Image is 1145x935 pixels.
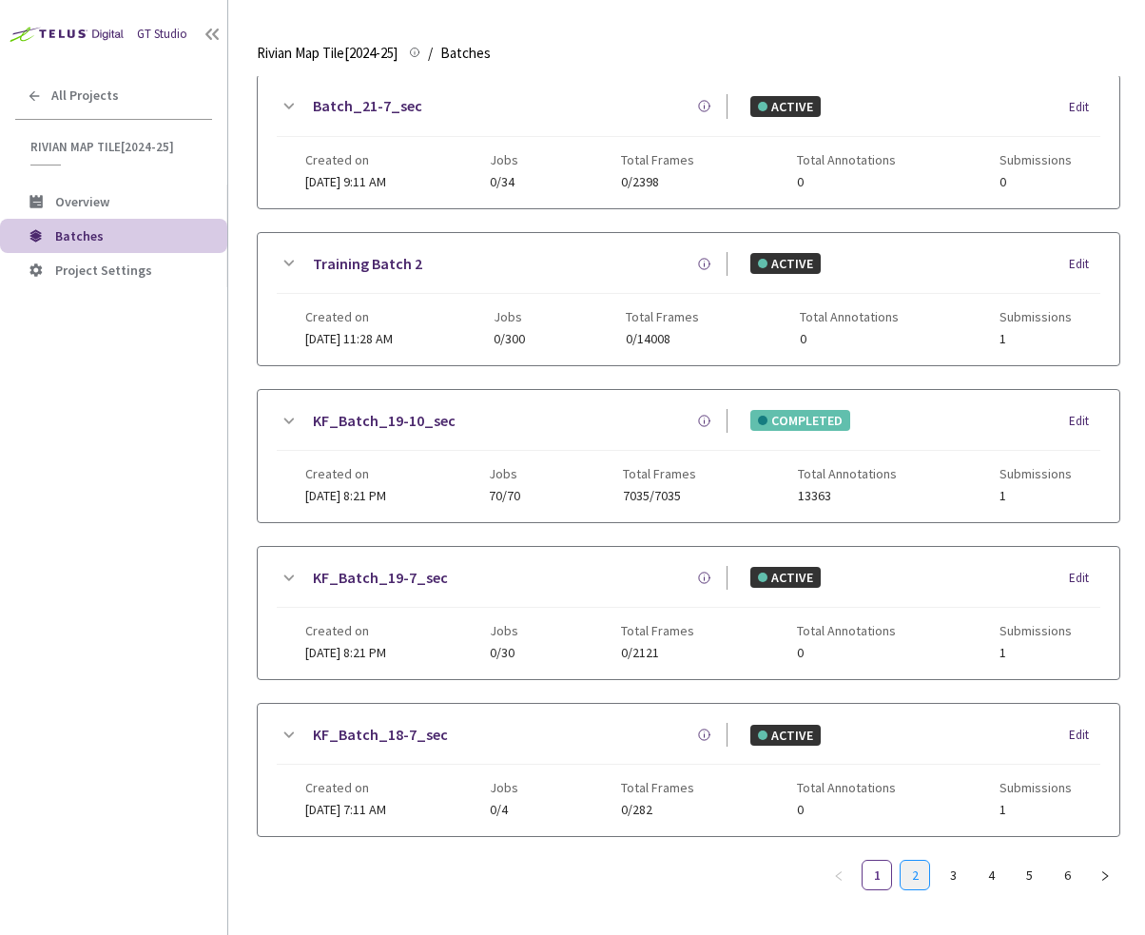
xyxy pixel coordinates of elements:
[305,801,386,818] span: [DATE] 7:11 AM
[750,96,821,117] div: ACTIVE
[489,466,520,481] span: Jobs
[621,152,694,167] span: Total Frames
[440,42,491,65] span: Batches
[490,175,518,189] span: 0/34
[313,723,448,747] a: KF_Batch_18-7_sec
[313,94,422,118] a: Batch_21-7_sec
[490,646,518,660] span: 0/30
[798,466,897,481] span: Total Annotations
[938,860,968,890] li: 3
[313,252,422,276] a: Training Batch 2
[862,860,892,890] li: 1
[305,466,386,481] span: Created on
[999,152,1072,167] span: Submissions
[798,489,897,503] span: 13363
[901,861,929,889] a: 2
[621,803,694,817] span: 0/282
[258,704,1119,836] div: KF_Batch_18-7_secACTIVEEditCreated on[DATE] 7:11 AMJobs0/4Total Frames0/282Total Annotations0Subm...
[490,780,518,795] span: Jobs
[1053,861,1081,889] a: 6
[494,332,525,346] span: 0/300
[621,623,694,638] span: Total Frames
[999,780,1072,795] span: Submissions
[305,780,386,795] span: Created on
[797,152,896,167] span: Total Annotations
[999,332,1072,346] span: 1
[55,227,104,244] span: Batches
[800,332,899,346] span: 0
[305,644,386,661] span: [DATE] 8:21 PM
[494,309,525,324] span: Jobs
[137,26,187,44] div: GT Studio
[750,725,821,746] div: ACTIVE
[30,139,201,155] span: Rivian Map Tile[2024-25]
[750,567,821,588] div: ACTIVE
[621,646,694,660] span: 0/2121
[999,489,1072,503] span: 1
[257,42,398,65] span: Rivian Map Tile[2024-25]
[999,175,1072,189] span: 0
[797,175,896,189] span: 0
[1069,569,1100,588] div: Edit
[626,309,699,324] span: Total Frames
[1099,870,1111,882] span: right
[1090,860,1120,890] li: Next Page
[800,309,899,324] span: Total Annotations
[999,803,1072,817] span: 1
[489,489,520,503] span: 70/70
[1069,412,1100,431] div: Edit
[428,42,433,65] li: /
[1014,860,1044,890] li: 5
[750,410,850,431] div: COMPLETED
[1090,860,1120,890] button: right
[55,193,109,210] span: Overview
[1015,861,1043,889] a: 5
[999,309,1072,324] span: Submissions
[305,487,386,504] span: [DATE] 8:21 PM
[313,409,456,433] a: KF_Batch_19-10_sec
[51,88,119,104] span: All Projects
[977,861,1005,889] a: 4
[833,870,844,882] span: left
[797,623,896,638] span: Total Annotations
[490,623,518,638] span: Jobs
[305,330,393,347] span: [DATE] 11:28 AM
[824,860,854,890] li: Previous Page
[490,803,518,817] span: 0/4
[305,309,393,324] span: Created on
[623,466,696,481] span: Total Frames
[258,547,1119,679] div: KF_Batch_19-7_secACTIVEEditCreated on[DATE] 8:21 PMJobs0/30Total Frames0/2121Total Annotations0Su...
[623,489,696,503] span: 7035/7035
[1069,98,1100,117] div: Edit
[313,566,448,590] a: KF_Batch_19-7_sec
[1069,726,1100,745] div: Edit
[999,466,1072,481] span: Submissions
[305,173,386,190] span: [DATE] 9:11 AM
[797,780,896,795] span: Total Annotations
[305,623,386,638] span: Created on
[621,175,694,189] span: 0/2398
[797,646,896,660] span: 0
[939,861,967,889] a: 3
[258,233,1119,365] div: Training Batch 2ACTIVEEditCreated on[DATE] 11:28 AMJobs0/300Total Frames0/14008Total Annotations0...
[999,646,1072,660] span: 1
[1069,255,1100,274] div: Edit
[900,860,930,890] li: 2
[750,253,821,274] div: ACTIVE
[999,623,1072,638] span: Submissions
[490,152,518,167] span: Jobs
[863,861,891,889] a: 1
[626,332,699,346] span: 0/14008
[1052,860,1082,890] li: 6
[305,152,386,167] span: Created on
[258,390,1119,522] div: KF_Batch_19-10_secCOMPLETEDEditCreated on[DATE] 8:21 PMJobs70/70Total Frames7035/7035Total Annota...
[976,860,1006,890] li: 4
[55,262,152,279] span: Project Settings
[258,75,1119,207] div: Batch_21-7_secACTIVEEditCreated on[DATE] 9:11 AMJobs0/34Total Frames0/2398Total Annotations0Submi...
[824,860,854,890] button: left
[621,780,694,795] span: Total Frames
[797,803,896,817] span: 0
